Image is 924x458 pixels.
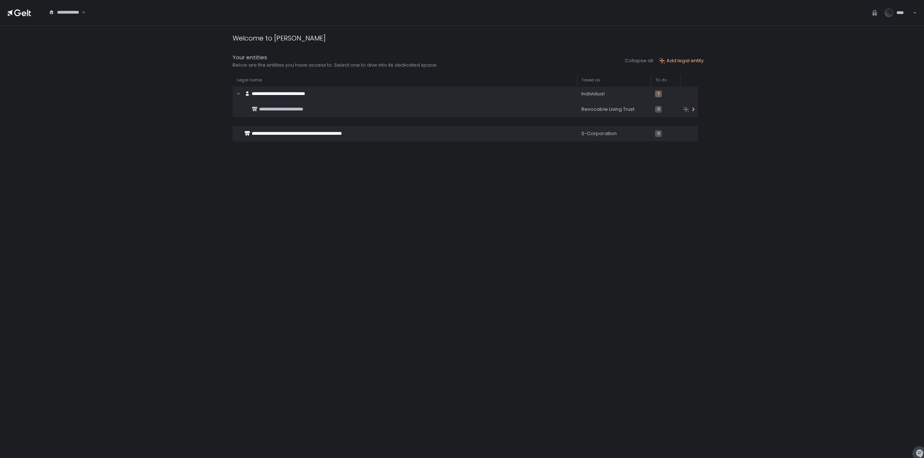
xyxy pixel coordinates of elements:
div: Revocable Living Trust [581,106,646,113]
span: To do [655,77,666,83]
div: Search for option [44,5,85,21]
span: 1 [655,91,662,97]
div: Welcome to [PERSON_NAME] [233,33,326,43]
input: Search for option [49,15,81,23]
span: 0 [655,130,662,137]
div: Below are the entities you have access to. Select one to dive into its dedicated space. [233,62,438,68]
div: Individual [581,91,646,97]
span: Taxed as [581,77,601,83]
button: Collapse all [625,57,653,64]
span: Legal name [237,77,262,83]
span: 0 [655,106,662,113]
button: Add legal entity [659,57,704,64]
div: S-Corporation [581,130,646,137]
div: Your entities [233,53,438,62]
